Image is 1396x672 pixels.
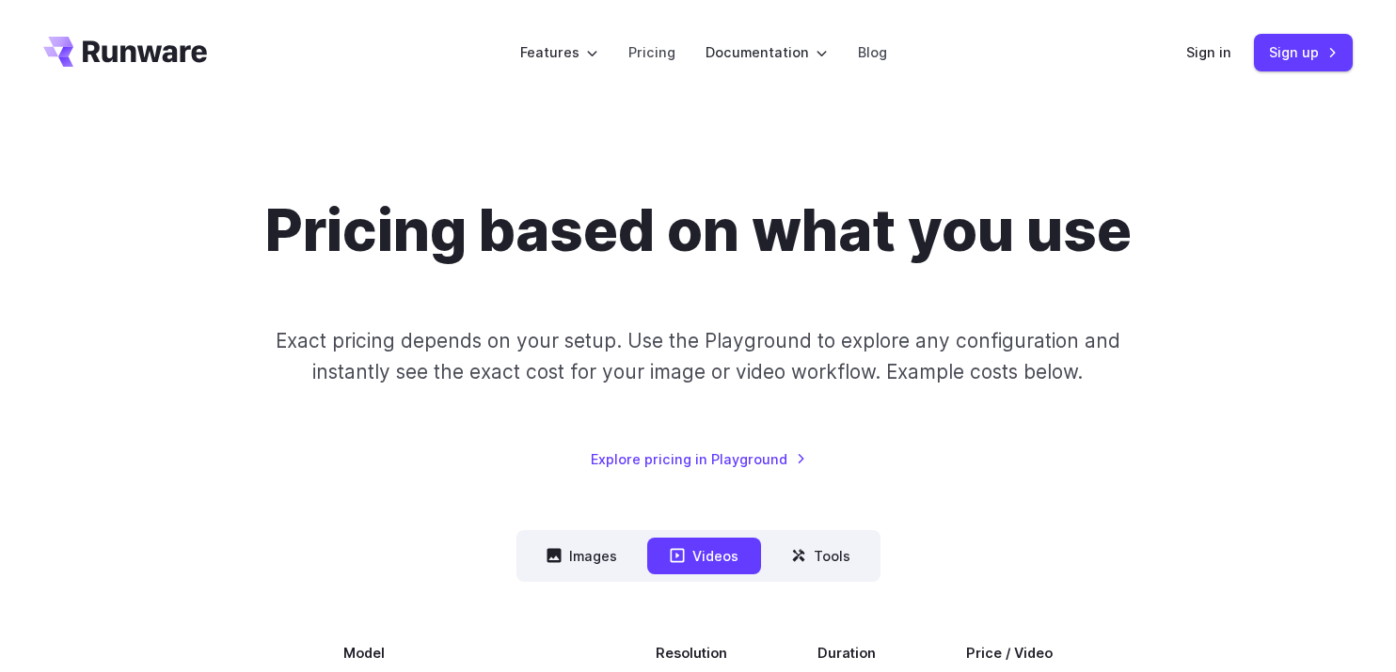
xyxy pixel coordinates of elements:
[240,325,1156,388] p: Exact pricing depends on your setup. Use the Playground to explore any configuration and instantl...
[265,195,1132,265] h1: Pricing based on what you use
[43,37,207,67] a: Go to /
[591,448,806,470] a: Explore pricing in Playground
[647,538,761,574] button: Videos
[520,41,598,63] label: Features
[769,538,873,574] button: Tools
[1186,41,1231,63] a: Sign in
[628,41,675,63] a: Pricing
[1254,34,1353,70] a: Sign up
[706,41,828,63] label: Documentation
[858,41,887,63] a: Blog
[524,538,640,574] button: Images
